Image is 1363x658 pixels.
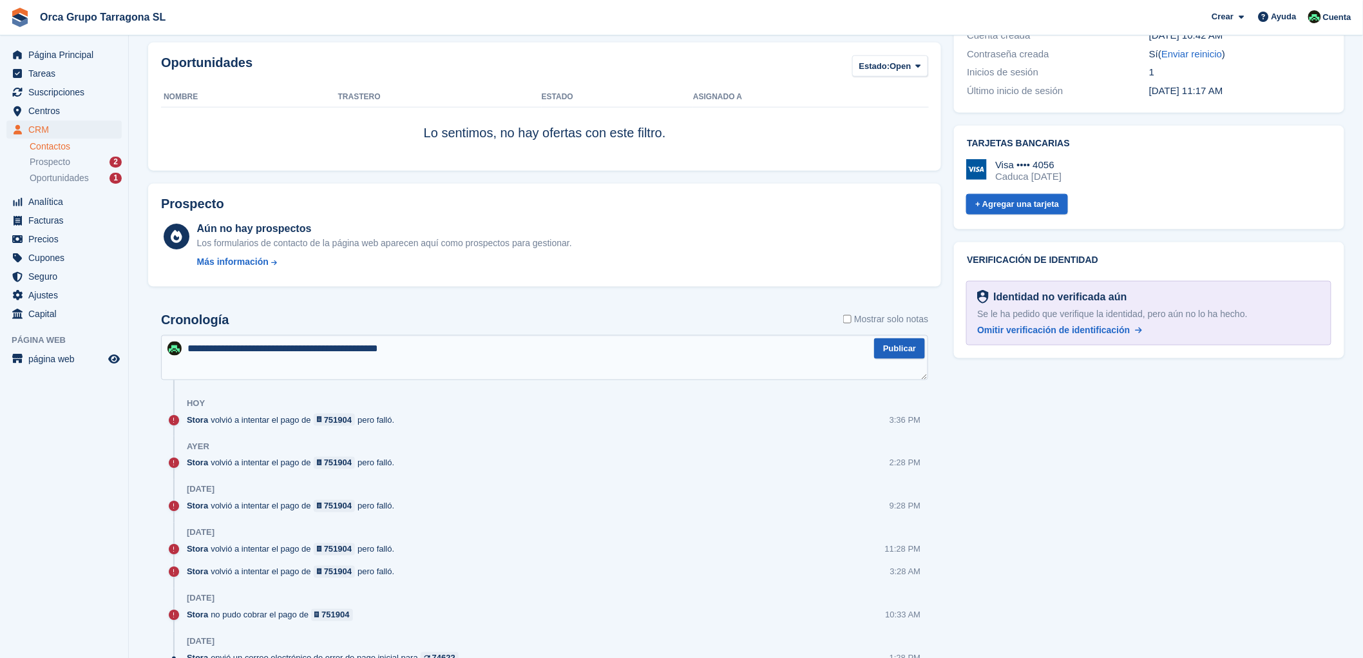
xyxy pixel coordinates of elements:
div: Contraseña creada [967,47,1149,62]
th: Nombre [161,87,338,108]
div: 751904 [321,609,349,621]
div: Sí [1149,47,1331,62]
div: [DATE] [187,594,214,604]
span: Cupones [28,249,106,267]
div: volvió a intentar el pago de pero falló. [187,543,401,556]
div: 751904 [324,457,352,469]
div: 1 [1149,65,1331,80]
img: stora-icon-8386f47178a22dfd0bd8f6a31ec36ba5ce8667c1dd55bd0f319d3a0aa187defe.svg [10,8,30,27]
span: Ayuda [1272,10,1297,23]
h2: Cronología [161,313,229,327]
a: 751904 [314,500,356,512]
div: Ayer [187,441,209,452]
div: [DATE] [187,528,214,538]
span: Estado: [859,60,890,73]
span: Omitir verificación de identificación [977,325,1130,335]
div: Más información [197,255,269,269]
span: Oportunidades [30,172,89,184]
span: Suscripciones [28,83,106,101]
a: Enviar reinicio [1161,48,1222,59]
span: Facturas [28,211,106,229]
div: 751904 [324,566,352,578]
div: no pudo cobrar el pago de [187,609,359,621]
div: Se le ha pedido que verifique la identidad, pero aún no lo ha hecho. [977,307,1320,321]
a: menu [6,102,122,120]
div: 751904 [324,543,352,556]
a: menu [6,230,122,248]
a: 751904 [311,609,353,621]
span: página web [28,350,106,368]
a: Orca Grupo Tarragona SL [35,6,171,28]
th: Trastero [338,87,542,108]
a: Oportunidades 1 [30,171,122,185]
div: 751904 [324,500,352,512]
div: Inicios de sesión [967,65,1149,80]
span: CRM [28,121,106,139]
a: menu [6,267,122,285]
div: 1 [110,173,122,184]
div: 10:33 AM [885,609,920,621]
span: ( ) [1158,48,1225,59]
div: volvió a intentar el pago de pero falló. [187,566,401,578]
span: Tareas [28,64,106,82]
button: Estado: Open [852,55,929,77]
a: Más información [197,255,572,269]
th: Asignado a [693,87,928,108]
span: Página web [12,334,128,347]
span: Prospecto [30,156,70,168]
a: Vista previa de la tienda [106,351,122,367]
h2: Tarjetas bancarias [967,139,1331,149]
div: 9:28 PM [890,500,920,512]
div: volvió a intentar el pago de pero falló. [187,457,401,469]
img: Visa Logotipo [966,159,987,180]
span: Stora [187,609,208,621]
span: Capital [28,305,106,323]
a: + Agregar una tarjeta [966,194,1068,215]
img: Tania [1308,10,1321,23]
div: [DATE] 10:42 AM [1149,28,1331,43]
button: Publicar [874,338,925,360]
a: Prospecto 2 [30,155,122,169]
time: 2025-03-06 10:17:26 UTC [1149,85,1223,96]
a: menu [6,305,122,323]
div: Hoy [187,398,205,409]
span: Cuenta [1323,11,1351,24]
span: Ajustes [28,286,106,304]
span: Stora [187,566,208,578]
div: 11:28 PM [885,543,921,556]
span: Crear [1212,10,1234,23]
div: volvió a intentar el pago de pero falló. [187,414,401,426]
span: Open [890,60,911,73]
a: menu [6,121,122,139]
div: Caduca [DATE] [995,171,1062,182]
div: Cuenta creada [967,28,1149,43]
a: menú [6,350,122,368]
div: 3:36 PM [890,414,920,426]
div: volvió a intentar el pago de pero falló. [187,500,401,512]
div: Último inicio de sesión [967,84,1149,99]
div: Identidad no verificada aún [989,289,1127,305]
a: menu [6,249,122,267]
span: Precios [28,230,106,248]
h2: Verificación de identidad [967,255,1331,266]
span: Seguro [28,267,106,285]
a: 751904 [314,457,356,469]
th: Estado [542,87,693,108]
h2: Oportunidades [161,55,253,79]
span: Stora [187,457,208,469]
a: menu [6,64,122,82]
a: menu [6,46,122,64]
span: Stora [187,543,208,556]
div: 2 [110,157,122,168]
a: 751904 [314,414,356,426]
div: 751904 [324,414,352,426]
span: Centros [28,102,106,120]
img: Listo para verificación de identidad [977,290,988,304]
span: Analítica [28,193,106,211]
a: Omitir verificación de identificación [977,324,1142,337]
div: Visa •••• 4056 [995,159,1062,171]
a: menu [6,83,122,101]
div: Los formularios de contacto de la página web aparecen aquí como prospectos para gestionar. [197,237,572,250]
div: [DATE] [187,485,214,495]
a: menu [6,193,122,211]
